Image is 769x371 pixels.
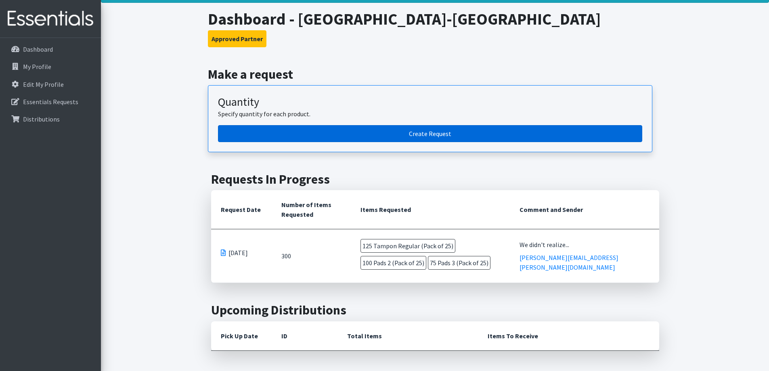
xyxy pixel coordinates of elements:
[510,190,659,229] th: Comment and Sender
[211,302,659,318] h2: Upcoming Distributions
[3,94,98,110] a: Essentials Requests
[3,111,98,127] a: Distributions
[360,239,455,253] span: 125 Tampon Regular (Pack of 25)
[272,229,351,283] td: 300
[218,125,642,142] a: Create a request by quantity
[23,98,78,106] p: Essentials Requests
[520,240,649,249] div: We didn't realize...
[208,9,662,29] h1: Dashboard - [GEOGRAPHIC_DATA]-[GEOGRAPHIC_DATA]
[218,109,642,119] p: Specify quantity for each product.
[520,254,618,271] a: [PERSON_NAME][EMAIL_ADDRESS][PERSON_NAME][DOMAIN_NAME]
[23,80,64,88] p: Edit My Profile
[272,321,337,351] th: ID
[428,256,490,270] span: 75 Pads 3 (Pack of 25)
[478,321,659,351] th: Items To Receive
[211,321,272,351] th: Pick Up Date
[23,115,60,123] p: Distributions
[211,172,659,187] h2: Requests In Progress
[272,190,351,229] th: Number of Items Requested
[228,248,248,258] span: [DATE]
[3,76,98,92] a: Edit My Profile
[211,190,272,229] th: Request Date
[351,190,510,229] th: Items Requested
[23,45,53,53] p: Dashboard
[3,41,98,57] a: Dashboard
[3,5,98,32] img: HumanEssentials
[23,63,51,71] p: My Profile
[208,67,662,82] h2: Make a request
[3,59,98,75] a: My Profile
[360,256,426,270] span: 100 Pads 2 (Pack of 25)
[337,321,478,351] th: Total Items
[218,95,642,109] h3: Quantity
[208,30,266,47] button: Approved Partner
